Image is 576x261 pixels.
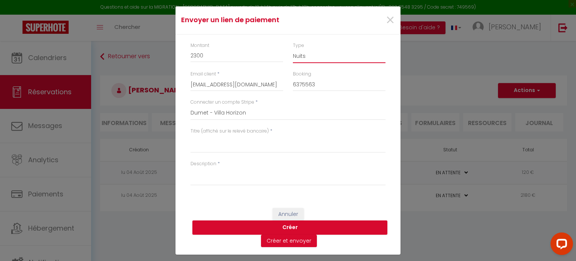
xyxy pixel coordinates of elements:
[190,128,269,135] label: Titre (affiché sur le relevé bancaire)
[293,42,304,49] label: Type
[190,160,216,167] label: Description
[293,71,311,78] label: Booking
[192,220,387,235] button: Créer
[385,9,395,32] span: ×
[385,12,395,29] button: Close
[273,208,304,221] button: Annuler
[261,235,317,247] button: Créer et envoyer
[190,99,254,106] label: Connecter un compte Stripe
[181,15,320,25] h4: Envoyer un lien de paiement
[190,42,209,49] label: Montant
[544,229,576,261] iframe: LiveChat chat widget
[190,71,216,78] label: Email client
